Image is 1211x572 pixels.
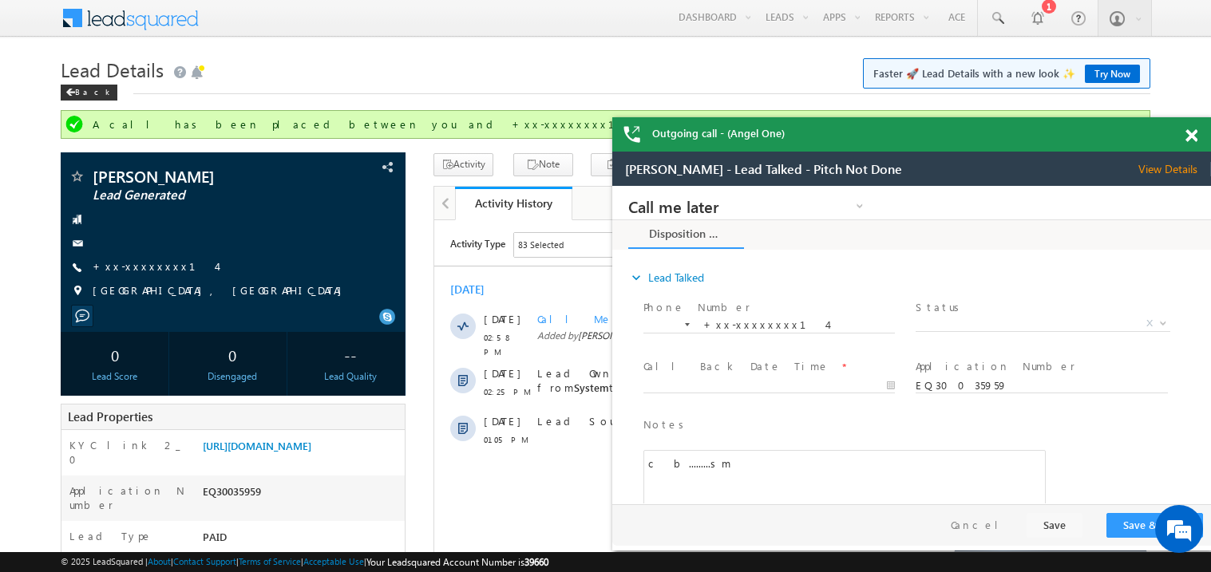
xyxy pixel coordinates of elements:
[31,231,77,247] label: Notes
[300,369,401,384] div: Lead Quality
[262,8,300,46] div: Minimize live chat window
[217,448,290,470] em: Start Chat
[297,160,332,174] span: System
[16,62,68,77] div: [DATE]
[80,13,200,37] div: Sales Activity,Email Bounced,Email Link Clicked,Email Marked Spam,Email Opened & 78 more..
[16,77,92,106] a: expand_moreLead Talked
[49,194,85,208] span: [DATE]
[873,65,1140,81] span: Faster 🚀 Lead Details with a new look ✨
[455,187,572,220] a: Activity History
[199,529,405,551] div: PAID
[49,146,85,160] span: [DATE]
[93,187,307,203] span: Lead Generated
[103,146,467,174] span: Lead Owner changed from to by through .
[192,160,272,174] span: [PERSON_NAME]
[49,92,85,106] span: [DATE]
[303,556,364,566] a: Acceptable Use
[83,84,268,105] div: Chat with us now
[386,160,465,174] span: Automation
[199,483,405,506] div: EQ30035959
[65,340,165,369] div: 0
[390,194,481,207] span: googleadwords_int
[13,10,290,25] span: [PERSON_NAME] - Lead Talked - Pitch Not Done
[16,34,132,63] a: Disposition Form
[16,13,220,27] span: Call me later
[182,369,283,384] div: Disengaged
[84,18,129,32] div: 83 Selected
[140,160,175,174] span: System
[16,12,71,36] span: Activity Type
[366,556,548,568] span: Your Leadsquared Account Number is
[61,84,125,97] a: Back
[303,114,353,129] label: Status
[148,556,171,566] a: About
[203,439,311,452] a: [URL][DOMAIN_NAME]
[69,438,186,467] label: KYC link 2_0
[173,556,236,566] a: Contact Support
[300,340,401,369] div: --
[68,408,152,424] span: Lead Properties
[65,369,165,384] div: Lead Score
[275,18,307,32] div: All Time
[144,109,216,121] span: [PERSON_NAME]
[16,11,255,29] a: Call me later
[433,153,493,176] button: Activity
[61,85,117,101] div: Back
[652,126,785,140] span: Outgoing call - (Angel One)
[585,194,675,213] div: Notes
[524,556,548,568] span: 39660
[31,264,433,353] div: Rich Text Editor, 40788eee-0fb2-11ec-a811-0adc8a9d82c2__tab1__section1__Notes__Lead__0_lsq-form-m...
[103,194,544,207] span: Lead Source changed from to by .
[93,117,1122,132] div: A call has been placed between you and +xx-xxxxxxxx14
[69,529,152,543] label: Lead Type
[534,130,540,144] span: X
[16,84,32,100] i: expand_more
[240,12,262,36] span: Time
[49,212,97,227] span: 01:05 PM
[27,84,67,105] img: d_60004797649_company_0_60004797649
[572,187,690,220] a: Notes
[93,168,307,184] span: [PERSON_NAME]
[103,108,628,123] span: Added by on
[31,114,138,129] label: Phone Number
[93,259,216,273] a: +xx-xxxxxxxx14
[61,57,164,82] span: Lead Details
[239,556,301,566] a: Terms of Service
[228,109,296,121] span: [DATE] 02:58 PM
[303,173,463,188] label: Application Number
[591,153,651,176] button: Task
[342,194,373,207] span: Empty
[526,10,599,25] span: View Details
[49,110,97,139] span: 02:58 PM
[103,92,229,105] span: Call Me Later
[69,483,186,512] label: Application Number
[513,153,573,176] button: Note
[182,340,283,369] div: 0
[31,173,217,188] label: Call Back Date Time
[1085,65,1140,83] a: Try Now
[21,148,291,436] textarea: Type your message and hit 'Enter'
[467,195,560,211] div: Activity History
[506,194,541,207] span: System
[61,554,548,570] span: © 2025 LeadSquared | | | | |
[49,164,97,179] span: 02:25 PM
[93,283,350,299] span: [GEOGRAPHIC_DATA], [GEOGRAPHIC_DATA]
